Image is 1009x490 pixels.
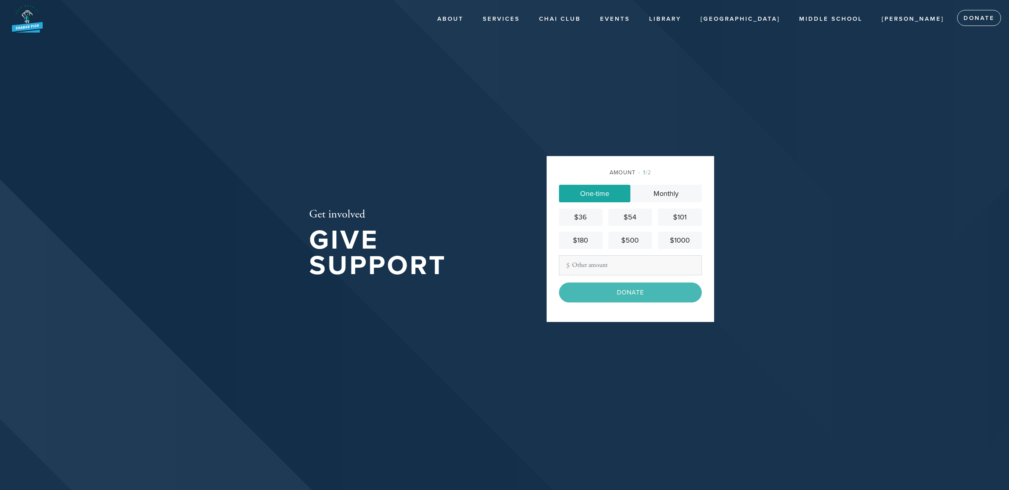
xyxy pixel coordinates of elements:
[695,12,786,27] a: [GEOGRAPHIC_DATA]
[612,235,649,246] div: $500
[562,212,599,223] div: $36
[793,12,869,27] a: Middle School
[559,168,702,177] div: Amount
[957,10,1001,26] a: Donate
[876,12,950,27] a: [PERSON_NAME]
[612,212,649,223] div: $54
[630,185,702,202] a: Monthly
[309,208,521,221] h2: Get involved
[559,185,630,202] a: One-time
[12,4,43,33] img: New%20BB%20Logo_0.png
[643,169,646,176] span: 1
[638,169,651,176] span: /2
[559,209,602,226] a: $36
[608,209,652,226] a: $54
[658,232,701,249] a: $1000
[594,12,636,27] a: Events
[431,12,470,27] a: About
[661,235,698,246] div: $1000
[661,212,698,223] div: $101
[608,232,652,249] a: $500
[309,227,521,279] h1: Give Support
[533,12,587,27] a: Chai Club
[658,209,701,226] a: $101
[643,12,687,27] a: Library
[559,232,602,249] a: $180
[559,255,702,275] input: Other amount
[562,235,599,246] div: $180
[477,12,526,27] a: Services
